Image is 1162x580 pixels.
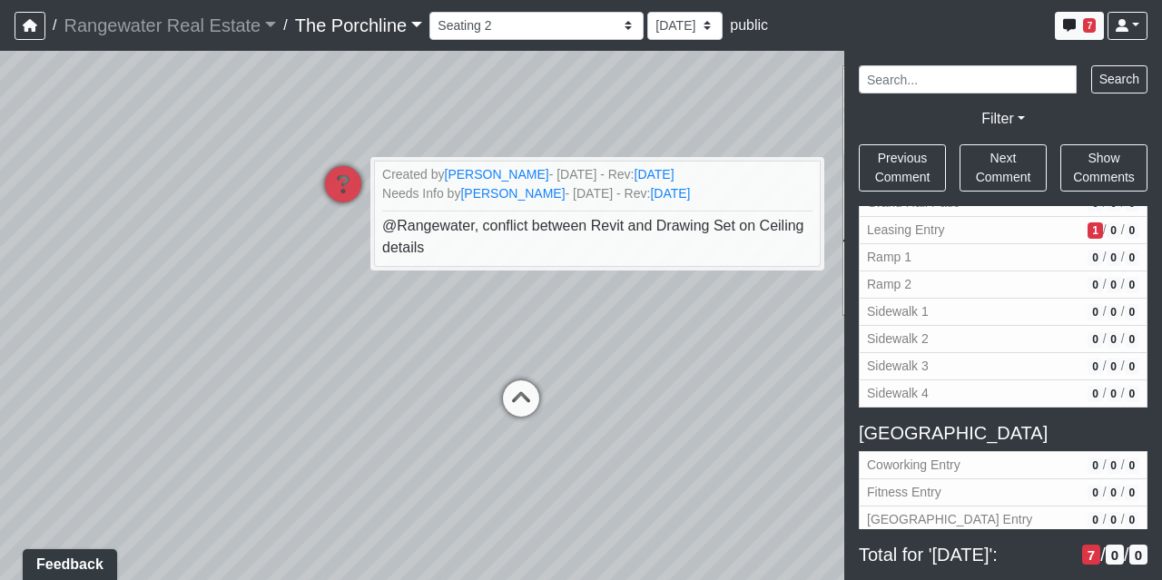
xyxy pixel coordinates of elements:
a: [DATE] [634,167,674,182]
span: # of resolved comments in revision [1129,545,1147,565]
span: / [1103,329,1107,349]
button: 7 [1055,12,1104,40]
span: Next Comment [976,151,1031,184]
a: [DATE] [650,186,690,201]
button: Ramp 20/0/0 [859,271,1147,299]
span: Ramp 2 [867,275,1080,294]
span: # of resolved comments in revision [1125,250,1139,266]
h5: [GEOGRAPHIC_DATA] [859,422,1147,444]
span: Ramp 1 [867,248,1080,267]
a: [PERSON_NAME] [460,186,565,201]
span: / [1121,483,1125,502]
button: Sidewalk 30/0/0 [859,353,1147,380]
button: Sidewalk 10/0/0 [859,299,1147,326]
span: # of resolved comments in revision [1125,304,1139,320]
span: / [1103,248,1107,267]
span: / [1103,357,1107,376]
span: public [730,17,768,33]
span: # of open/more info comments in revision [1088,277,1102,293]
button: Search [1091,65,1147,93]
span: # of resolved comments in revision [1125,277,1139,293]
span: # of QA/customer approval comments in revision [1107,222,1121,239]
span: Fitness Entry [867,483,1080,502]
span: / [1103,483,1107,502]
a: Filter [981,111,1025,126]
span: / [1121,275,1125,294]
span: # of resolved comments in revision [1125,386,1139,402]
span: Sidewalk 4 [867,384,1080,403]
button: Coworking Entry0/0/0 [859,451,1147,479]
span: @Rangewater, conflict between Revit and Drawing Set on Ceiling details [382,218,808,255]
span: # of QA/customer approval comments in revision [1107,359,1121,375]
span: / [1121,510,1125,529]
button: Fitness Entry0/0/0 [859,479,1147,506]
span: / [1103,384,1107,403]
span: / [1121,248,1125,267]
span: Previous Comment [875,151,931,184]
span: / [1121,221,1125,240]
button: Next Comment [960,144,1047,192]
span: [GEOGRAPHIC_DATA] Entry [867,510,1080,529]
span: # of open/more info comments in revision [1088,304,1102,320]
span: # of open/more info comments in revision [1088,386,1102,402]
span: / [1124,544,1129,565]
span: / [1121,329,1125,349]
span: / [1121,384,1125,403]
span: # of QA/customer approval comments in revision [1107,250,1121,266]
span: / [1121,357,1125,376]
span: # of QA/customer approval comments in revision [1107,485,1121,501]
span: # of resolved comments in revision [1125,359,1139,375]
span: # of open/more info comments in revision [1082,545,1100,565]
button: Leasing Entry1/0/0 [859,217,1147,244]
span: # of resolved comments in revision [1125,512,1139,528]
span: # of open/more info comments in revision [1088,222,1102,239]
span: # of resolved comments in revision [1125,331,1139,348]
span: 7 [1083,18,1096,33]
small: Needs Info by - [DATE] - Rev: [382,184,812,203]
a: Rangewater Real Estate [64,7,276,44]
a: The Porchline [295,7,423,44]
span: # of resolved comments in revision [1125,457,1139,474]
span: / [1103,221,1107,240]
button: [GEOGRAPHIC_DATA] Entry0/0/0 [859,506,1147,534]
span: / [1103,275,1107,294]
span: / [1121,456,1125,475]
span: / [1103,510,1107,529]
iframe: Ybug feedback widget [14,544,121,580]
span: / [45,7,64,44]
span: # of open/more info comments in revision [1088,359,1102,375]
button: Previous Comment [859,144,946,192]
span: # of QA/customer approval comments in revision [1107,386,1121,402]
span: / [1100,544,1106,565]
span: Sidewalk 3 [867,357,1080,376]
span: Show Comments [1073,151,1135,184]
span: Sidewalk 1 [867,302,1080,321]
span: # of open/more info comments in revision [1088,485,1102,501]
button: Sidewalk 40/0/0 [859,380,1147,408]
span: Coworking Entry [867,456,1080,475]
span: # of QA/customer approval comments in revision [1107,512,1121,528]
span: # of open/more info comments in revision [1088,457,1102,474]
input: Search [859,65,1077,93]
span: # of open/more info comments in revision [1088,250,1102,266]
a: [PERSON_NAME] [444,167,548,182]
span: # of QA/customer approval comments in revision [1107,331,1121,348]
span: # of open/more info comments in revision [1088,512,1102,528]
span: # of resolved comments in revision [1125,485,1139,501]
span: / [1103,302,1107,321]
span: / [276,7,294,44]
span: # of QA/customer approval comments in revision [1107,457,1121,474]
span: # of QA/customer approval comments in revision [1106,545,1124,565]
span: / [1103,456,1107,475]
span: # of open/more info comments in revision [1088,331,1102,348]
span: # of QA/customer approval comments in revision [1107,277,1121,293]
span: # of QA/customer approval comments in revision [1107,304,1121,320]
span: # of resolved comments in revision [1125,222,1139,239]
button: Ramp 10/0/0 [859,244,1147,271]
button: Show Comments [1060,144,1147,192]
span: / [1121,302,1125,321]
small: Created by - [DATE] - Rev: [382,165,812,184]
span: Leasing Entry [867,221,1080,240]
button: Sidewalk 20/0/0 [859,326,1147,353]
